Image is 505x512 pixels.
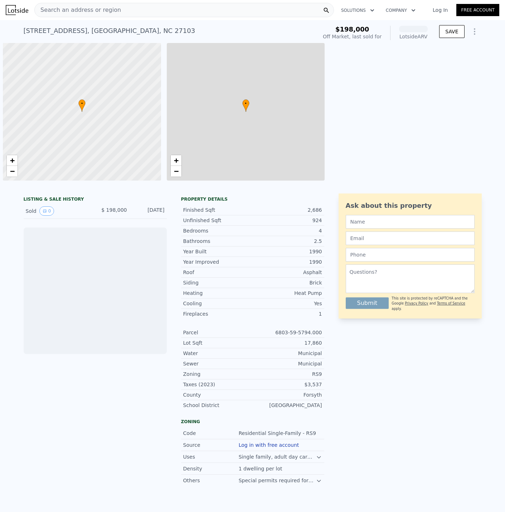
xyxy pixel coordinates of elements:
[183,453,239,460] div: Uses
[253,329,322,336] div: 6803-59-5794.000
[183,329,253,336] div: Parcel
[253,258,322,265] div: 1990
[183,360,253,367] div: Sewer
[253,279,322,286] div: Brick
[174,156,178,165] span: +
[253,217,322,224] div: 924
[456,4,499,16] a: Free Account
[239,442,299,448] button: Log in with free account
[183,258,253,265] div: Year Improved
[439,25,464,38] button: SAVE
[183,227,253,234] div: Bedrooms
[183,441,239,449] div: Source
[346,231,475,245] input: Email
[171,155,181,166] a: Zoom in
[24,196,167,204] div: LISTING & SALE HISTORY
[346,297,389,309] button: Submit
[399,33,428,40] div: Lotside ARV
[183,402,253,409] div: School District
[253,269,322,276] div: Asphalt
[239,465,284,472] div: 1 dwelling per lot
[253,310,322,317] div: 1
[183,300,253,307] div: Cooling
[253,206,322,214] div: 2,686
[10,167,15,176] span: −
[183,279,253,286] div: Siding
[253,248,322,255] div: 1990
[380,4,421,17] button: Company
[183,391,253,398] div: County
[183,370,253,378] div: Zoning
[392,296,474,311] div: This site is protected by reCAPTCHA and the Google and apply.
[346,248,475,262] input: Phone
[253,227,322,234] div: 4
[253,238,322,245] div: 2.5
[181,196,324,202] div: Property details
[26,206,89,216] div: Sold
[467,24,482,39] button: Show Options
[183,290,253,297] div: Heating
[183,339,253,346] div: Lot Sqft
[35,6,121,14] span: Search an address or region
[323,33,382,40] div: Off Market, last sold for
[181,419,324,425] div: Zoning
[183,430,239,437] div: Code
[7,155,18,166] a: Zoom in
[239,477,316,484] div: Special permits required for certain uses like bed and breakfast.
[183,477,239,484] div: Others
[78,100,86,107] span: •
[242,99,249,112] div: •
[424,6,456,14] a: Log In
[78,99,86,112] div: •
[253,360,322,367] div: Municipal
[183,238,253,245] div: Bathrooms
[239,430,317,437] div: Residential Single-Family - RS9
[183,465,239,472] div: Density
[183,269,253,276] div: Roof
[335,4,380,17] button: Solutions
[346,215,475,229] input: Name
[253,402,322,409] div: [GEOGRAPHIC_DATA]
[405,301,428,305] a: Privacy Policy
[253,339,322,346] div: 17,860
[183,248,253,255] div: Year Built
[437,301,465,305] a: Terms of Service
[183,350,253,357] div: Water
[7,166,18,177] a: Zoom out
[171,166,181,177] a: Zoom out
[239,453,316,460] div: Single family, adult day care, [DEMOGRAPHIC_DATA], police or fire station, recreation facility, s...
[183,381,253,388] div: Taxes (2023)
[335,25,369,33] span: $198,000
[174,167,178,176] span: −
[101,207,127,213] span: $ 198,000
[253,391,322,398] div: Forsyth
[346,201,475,211] div: Ask about this property
[253,300,322,307] div: Yes
[6,5,28,15] img: Lotside
[253,350,322,357] div: Municipal
[183,206,253,214] div: Finished Sqft
[253,370,322,378] div: RS9
[253,290,322,297] div: Heat Pump
[183,217,253,224] div: Unfinished Sqft
[242,100,249,107] span: •
[24,26,195,36] div: [STREET_ADDRESS] , [GEOGRAPHIC_DATA] , NC 27103
[10,156,15,165] span: +
[133,206,165,216] div: [DATE]
[39,206,54,216] button: View historical data
[183,310,253,317] div: Fireplaces
[253,381,322,388] div: $3,537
